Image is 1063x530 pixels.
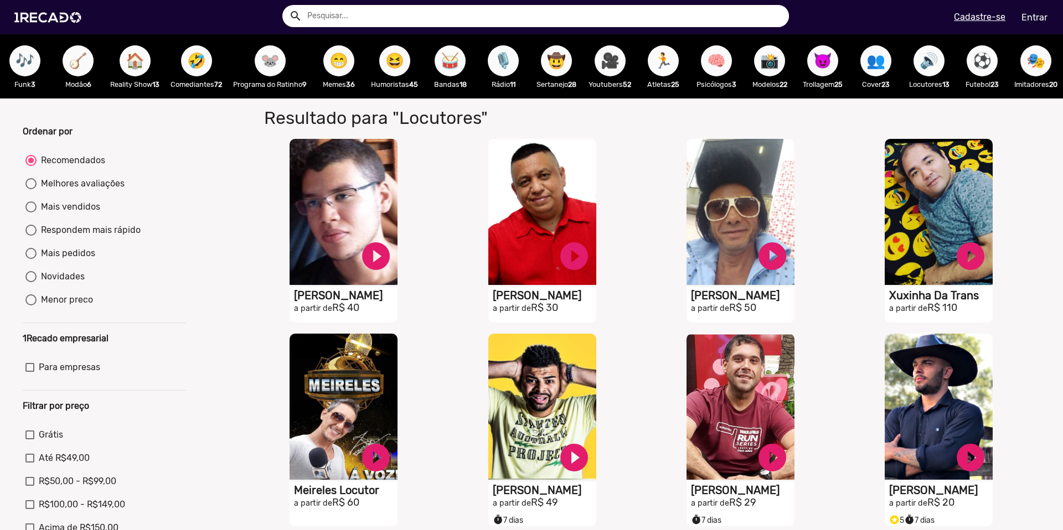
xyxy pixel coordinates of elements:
[302,80,307,89] b: 9
[691,516,721,525] span: 7 dias
[889,484,993,497] h1: [PERSON_NAME]
[37,224,141,237] div: Respondem mais rápido
[547,45,566,76] span: 🤠
[255,45,286,76] button: 🐭
[294,304,332,313] small: a partir de
[760,45,779,76] span: 📸
[494,45,513,76] span: 🎙️
[834,80,843,89] b: 25
[39,498,125,511] span: R$100,00 - R$149,00
[889,304,927,313] small: a partir de
[385,45,404,76] span: 😆
[294,289,398,302] h1: [PERSON_NAME]
[493,302,596,314] h2: R$ 30
[642,79,684,90] p: Atletas
[294,484,398,497] h1: Meireles Locutor
[488,334,596,480] video: S1RECADO vídeos dedicados para fãs e empresas
[23,401,89,411] b: Filtrar por preço
[233,79,307,90] p: Programa do Ratinho
[589,79,631,90] p: Youtubers
[488,45,519,76] button: 🎙️
[889,515,900,525] small: stars
[290,334,398,480] video: S1RECADO vídeos dedicados para fãs e empresas
[510,80,515,89] b: 11
[57,79,99,90] p: Modão
[756,441,789,474] a: play_circle_filled
[889,289,993,302] h1: Xuxinha Da Trans
[39,451,90,465] span: Até R$49,00
[623,80,631,89] b: 52
[435,45,466,76] button: 🥁
[807,45,838,76] button: 😈
[429,79,471,90] p: Bandas
[691,302,794,314] h2: R$ 50
[493,498,531,508] small: a partir de
[110,79,159,90] p: Reality Show
[181,45,212,76] button: 🤣
[63,45,94,76] button: 🪕
[889,497,993,509] h2: R$ 20
[904,512,915,525] i: timer
[973,45,992,76] span: ⚽
[23,333,109,344] b: 1Recado empresarial
[285,6,305,25] button: Example home icon
[152,80,159,89] b: 13
[961,79,1003,90] p: Futebol
[329,45,348,76] span: 😁
[359,240,393,273] a: play_circle_filled
[889,498,927,508] small: a partir de
[695,79,737,90] p: Psicólogos
[294,497,398,509] h2: R$ 60
[294,498,332,508] small: a partir de
[23,126,73,137] b: Ordenar por
[493,484,596,497] h1: [PERSON_NAME]
[290,139,398,285] video: S1RECADO vídeos dedicados para fãs e empresas
[4,79,46,90] p: Funk
[860,45,891,76] button: 👥
[732,80,736,89] b: 3
[493,497,596,509] h2: R$ 49
[558,441,591,474] a: play_circle_filled
[813,45,832,76] span: 😈
[37,270,85,283] div: Novidades
[756,240,789,273] a: play_circle_filled
[691,498,729,508] small: a partir de
[37,200,100,214] div: Mais vendidos
[904,515,915,525] small: timer
[881,80,890,89] b: 23
[691,497,794,509] h2: R$ 29
[920,45,938,76] span: 🔊
[120,45,151,76] button: 🏠
[701,45,732,76] button: 🧠
[441,45,460,76] span: 🥁
[914,45,945,76] button: 🔊
[359,441,393,474] a: play_circle_filled
[866,45,885,76] span: 👥
[493,289,596,302] h1: [PERSON_NAME]
[1026,45,1045,76] span: 🎭
[261,45,280,76] span: 🐭
[294,302,398,314] h2: R$ 40
[1049,80,1057,89] b: 20
[967,45,998,76] button: ⚽
[409,80,418,89] b: 45
[954,12,1005,22] u: Cadastre-se
[1020,45,1051,76] button: 🎭
[780,80,787,89] b: 22
[299,5,789,27] input: Pesquisar...
[904,516,935,525] span: 7 dias
[691,304,729,313] small: a partir de
[39,475,116,488] span: R$50,00 - R$99,00
[488,139,596,285] video: S1RECADO vídeos dedicados para fãs e empresas
[493,515,503,525] small: timer
[371,79,418,90] p: Humoristas
[87,80,91,89] b: 6
[691,484,794,497] h1: [PERSON_NAME]
[171,79,222,90] p: Comediantes
[601,45,620,76] span: 🎥
[39,428,63,441] span: Grátis
[687,139,794,285] video: S1RECADO vídeos dedicados para fãs e empresas
[69,45,87,76] span: 🪕
[16,45,34,76] span: 🎶
[855,79,897,90] p: Cover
